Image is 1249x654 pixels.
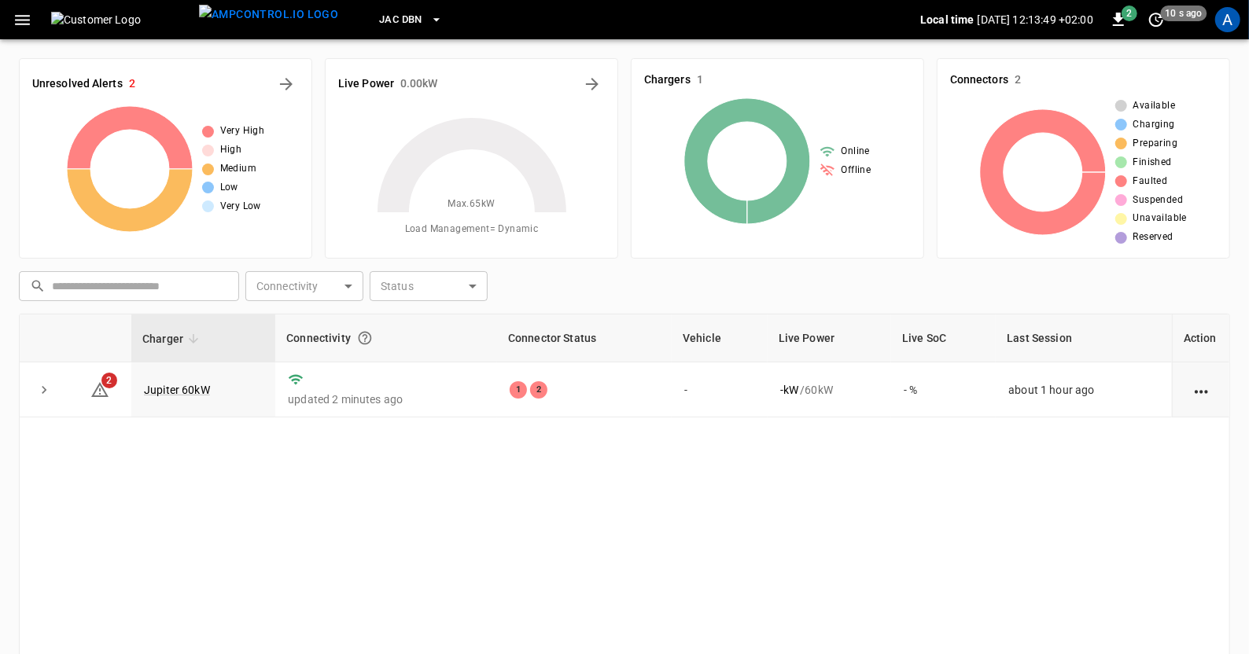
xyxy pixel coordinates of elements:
[351,324,379,352] button: Connection between the charger and our software.
[220,180,238,196] span: Low
[373,5,449,35] button: JAC DBN
[405,222,539,237] span: Load Management = Dynamic
[142,329,204,348] span: Charger
[220,142,242,158] span: High
[672,362,768,417] td: -
[1192,382,1211,398] div: action cell options
[32,75,123,93] h6: Unresolved Alerts
[144,384,210,396] a: Jupiter 60kW
[497,314,672,362] th: Connector Status
[129,75,135,93] h6: 2
[978,12,1093,28] p: [DATE] 12:13:49 +02:00
[996,362,1172,417] td: about 1 hour ago
[1133,117,1175,133] span: Charging
[32,378,56,402] button: expand row
[1215,7,1240,32] div: profile-icon
[1133,155,1172,171] span: Finished
[768,314,891,362] th: Live Power
[1133,193,1184,208] span: Suspended
[1122,6,1137,21] span: 2
[1133,136,1178,152] span: Preparing
[891,362,996,417] td: - %
[338,75,394,93] h6: Live Power
[644,72,691,89] h6: Chargers
[448,197,495,212] span: Max. 65 kW
[1015,72,1021,89] h6: 2
[1133,174,1168,189] span: Faulted
[288,391,484,407] p: updated 2 minutes ago
[199,5,338,24] img: ampcontrol.io logo
[220,123,265,139] span: Very High
[780,382,798,398] p: - kW
[286,324,486,352] div: Connectivity
[1144,7,1169,32] button: set refresh interval
[697,72,703,89] h6: 1
[90,382,109,395] a: 2
[1133,230,1173,245] span: Reserved
[780,382,879,398] div: / 60 kW
[1133,98,1176,114] span: Available
[51,12,193,28] img: Customer Logo
[1172,314,1229,362] th: Action
[842,144,870,160] span: Online
[101,373,117,388] span: 2
[891,314,996,362] th: Live SoC
[580,72,605,97] button: Energy Overview
[672,314,768,362] th: Vehicle
[920,12,975,28] p: Local time
[220,161,256,177] span: Medium
[950,72,1008,89] h6: Connectors
[530,381,547,399] div: 2
[400,75,438,93] h6: 0.00 kW
[379,11,422,29] span: JAC DBN
[996,314,1172,362] th: Last Session
[842,163,871,178] span: Offline
[510,381,527,399] div: 1
[1133,211,1187,226] span: Unavailable
[274,72,299,97] button: All Alerts
[220,199,261,215] span: Very Low
[1161,6,1207,21] span: 10 s ago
